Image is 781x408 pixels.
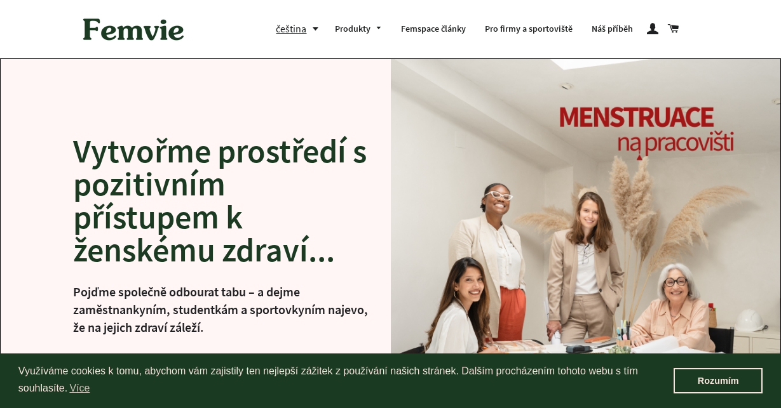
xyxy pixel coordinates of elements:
[674,368,763,393] a: dismiss cookie message
[276,20,325,37] button: čeština
[475,13,582,46] a: Pro firmy a sportoviště
[391,13,475,46] a: Femspace články
[73,135,372,267] h2: Vytvořme prostředí s pozitivním přístupem k ženskému zdraví...
[67,379,92,398] a: learn more about cookies
[73,283,372,336] p: Pojďme společně odbourat tabu – a dejme zaměstnankyním, studentkám a sportovkyním najevo, že na ...
[325,13,391,46] a: Produkty
[582,13,642,46] a: Náš příběh
[76,10,191,49] img: Femvie
[18,364,674,398] span: Využíváme cookies k tomu, abychom vám zajistily ten nejlepší zážitek z používání našich stránek. ...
